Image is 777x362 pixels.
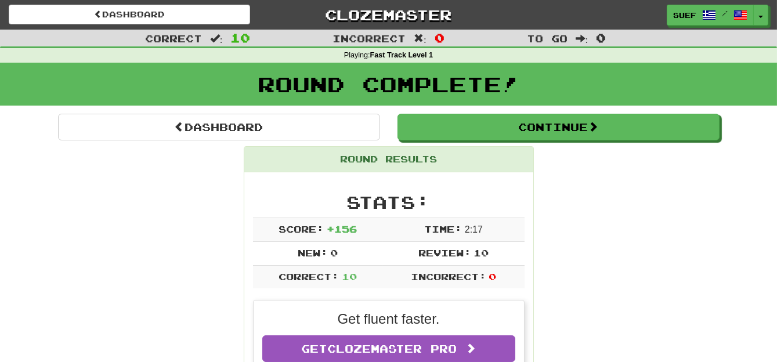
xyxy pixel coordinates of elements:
[279,223,324,234] span: Score:
[330,247,338,258] span: 0
[230,31,250,45] span: 10
[210,34,223,44] span: :
[418,247,471,258] span: Review:
[370,51,433,59] strong: Fast Track Level 1
[262,335,515,362] a: GetClozemaster Pro
[262,309,515,329] p: Get fluent faster.
[673,10,696,20] span: SueF
[244,147,533,172] div: Round Results
[327,342,457,355] span: Clozemaster Pro
[424,223,462,234] span: Time:
[722,9,728,17] span: /
[58,114,380,140] a: Dashboard
[298,247,328,258] span: New:
[327,223,357,234] span: + 156
[596,31,606,45] span: 0
[397,114,720,140] button: Continue
[465,225,483,234] span: 2 : 17
[489,271,496,282] span: 0
[414,34,427,44] span: :
[145,32,202,44] span: Correct
[9,5,250,24] a: Dashboard
[576,34,588,44] span: :
[527,32,568,44] span: To go
[411,271,486,282] span: Incorrect:
[474,247,489,258] span: 10
[342,271,357,282] span: 10
[333,32,406,44] span: Incorrect
[435,31,444,45] span: 0
[667,5,754,26] a: SueF /
[253,193,525,212] h2: Stats:
[4,73,773,96] h1: Round Complete!
[279,271,339,282] span: Correct:
[268,5,509,25] a: Clozemaster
